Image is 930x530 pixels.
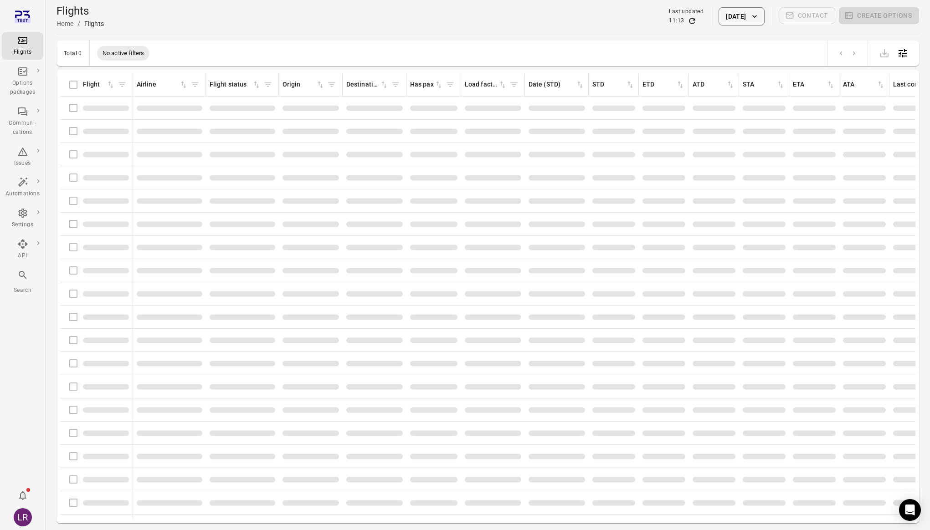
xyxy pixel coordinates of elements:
[83,80,115,90] div: Sort by flight in ascending order
[5,48,40,57] div: Flights
[2,174,43,201] a: Automations
[14,486,32,505] button: Notifications
[210,80,261,90] div: Sort by flight status in ascending order
[835,47,860,59] nav: pagination navigation
[693,80,735,90] div: Sort by ATD in ascending order
[325,78,339,92] span: Filter by origin
[14,508,32,526] div: LR
[57,20,74,27] a: Home
[688,16,697,25] button: Refresh data
[5,79,40,97] div: Options packages
[389,78,402,92] span: Filter by destination
[743,80,785,90] div: Sort by STA in ascending order
[793,80,835,90] div: Sort by ETA in ascending order
[5,286,40,295] div: Search
[875,48,894,57] span: Please make a selection to export
[899,499,921,521] div: Open Intercom Messenger
[843,80,885,90] div: Sort by ATA in ascending order
[57,4,104,18] h1: Flights
[2,267,43,297] button: Search
[443,78,457,92] span: Filter by has pax
[283,80,325,90] div: Sort by origin in ascending order
[719,7,764,25] button: [DATE]
[2,236,43,263] a: API
[410,80,443,90] div: Sort by has pax in ascending order
[507,78,521,92] span: Filter by load factor
[64,50,82,56] div: Total 0
[97,49,150,58] span: No active filters
[669,16,684,25] div: 11:13
[2,205,43,232] a: Settings
[5,119,40,137] div: Communi-cations
[465,80,507,90] div: Sort by load factor in ascending order
[894,44,912,62] button: Open table configuration
[2,63,43,100] a: Options packages
[5,251,40,260] div: API
[839,7,919,25] span: Please make a selection to create an option package
[2,103,43,140] a: Communi-cations
[188,78,202,92] span: Filter by airline
[115,78,129,92] span: Filter by flight
[529,80,585,90] div: Sort by date (STD) in ascending order
[84,19,104,28] div: Flights
[5,189,40,199] div: Automations
[10,505,36,530] button: Laufey Rut
[5,159,40,168] div: Issues
[2,143,43,171] a: Issues
[137,80,188,90] div: Sort by airline in ascending order
[669,7,704,16] div: Last updated
[592,80,635,90] div: Sort by STD in ascending order
[642,80,685,90] div: Sort by ETD in ascending order
[261,78,275,92] span: Filter by flight status
[780,7,836,25] span: Please make a selection to create communications
[2,32,43,60] a: Flights
[5,220,40,229] div: Settings
[346,80,389,90] div: Sort by destination in ascending order
[77,18,81,29] li: /
[57,18,104,29] nav: Breadcrumbs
